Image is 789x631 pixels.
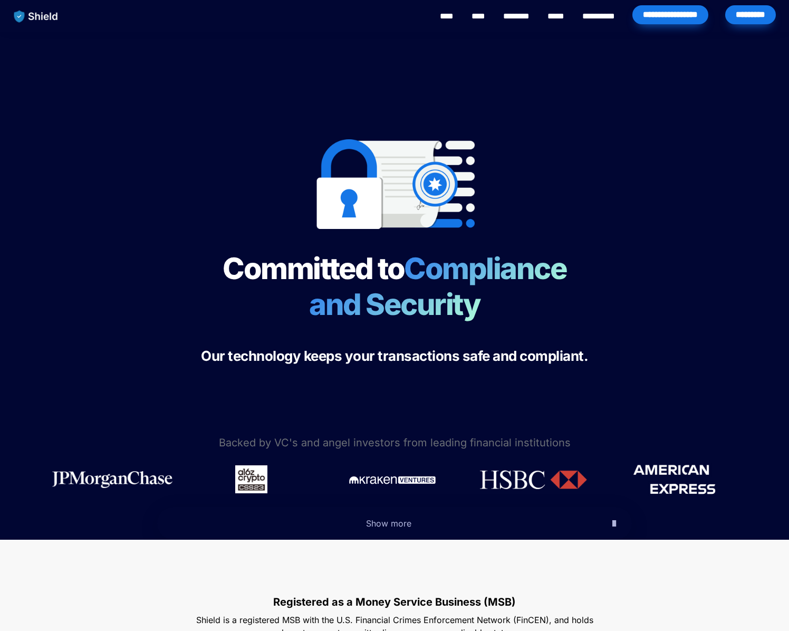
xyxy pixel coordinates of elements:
span: Our technology keeps your transactions safe and compliant. [201,348,588,364]
span: Show more [366,518,411,529]
button: Show more [157,507,632,540]
img: website logo [9,5,63,27]
span: Backed by VC's and angel investors from leading financial institutions [219,436,571,449]
strong: Registered as a Money Service Business (MSB) [273,596,516,608]
span: Committed to [223,251,404,286]
span: Compliance and Security [309,251,578,322]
